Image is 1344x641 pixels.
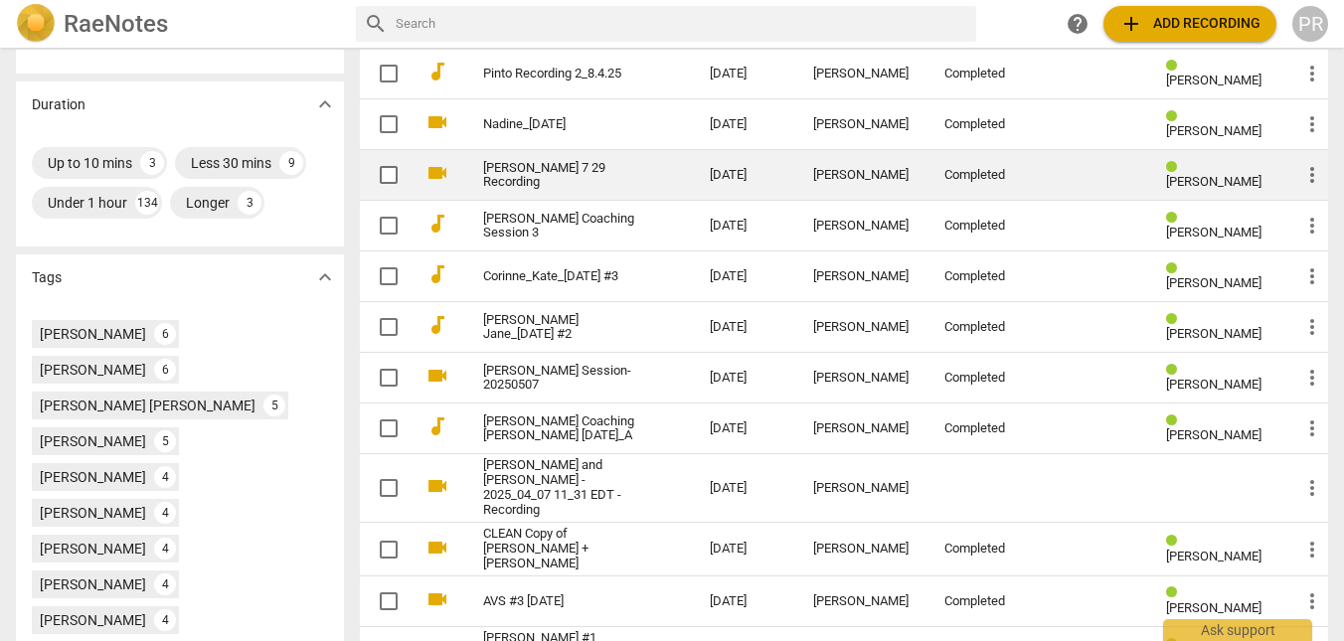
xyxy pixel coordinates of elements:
span: audiotrack [425,60,449,83]
div: PR [1292,6,1328,42]
span: more_vert [1300,214,1324,238]
span: more_vert [1300,416,1324,440]
div: 4 [154,502,176,524]
span: more_vert [1300,163,1324,187]
span: Review status: completed [1166,160,1185,175]
span: more_vert [1300,112,1324,136]
td: [DATE] [694,576,797,627]
a: Corinne_Kate_[DATE] #3 [483,269,638,284]
span: videocam [425,536,449,560]
div: 5 [154,430,176,452]
div: 3 [140,151,164,175]
td: [DATE] [694,49,797,99]
a: Help [1060,6,1095,42]
img: Logo [16,4,56,44]
div: Completed [944,269,1031,284]
div: Under 1 hour [48,193,127,213]
div: [PERSON_NAME] [813,371,913,386]
span: [PERSON_NAME] [1166,275,1261,290]
span: [PERSON_NAME] [1166,174,1261,189]
div: Completed [944,542,1031,557]
div: 4 [154,609,176,631]
div: [PERSON_NAME] [813,269,913,284]
td: [DATE] [694,353,797,403]
div: 9 [279,151,303,175]
a: Nadine_[DATE] [483,117,638,132]
span: audiotrack [425,262,449,286]
div: 6 [154,323,176,345]
div: Completed [944,67,1031,81]
div: 4 [154,538,176,560]
div: Ask support [1163,619,1312,641]
span: Add recording [1119,12,1260,36]
button: Show more [310,262,340,292]
a: LogoRaeNotes [16,4,340,44]
span: add [1119,12,1143,36]
div: Completed [944,320,1031,335]
div: [PERSON_NAME] [40,503,146,523]
td: [DATE] [694,523,797,576]
span: Review status: completed [1166,363,1185,378]
div: [PERSON_NAME] [813,219,913,234]
div: [PERSON_NAME] [40,610,146,630]
div: Completed [944,421,1031,436]
span: videocam [425,474,449,498]
p: Tags [32,267,62,288]
span: [PERSON_NAME] [1166,123,1261,138]
div: Completed [944,219,1031,234]
div: Longer [186,193,230,213]
div: 5 [263,395,285,416]
div: [PERSON_NAME] [813,67,913,81]
span: Review status: completed [1166,413,1185,428]
span: expand_more [313,265,337,289]
a: AVS #3 [DATE] [483,594,638,609]
span: audiotrack [425,212,449,236]
div: Completed [944,117,1031,132]
span: more_vert [1300,589,1324,613]
td: [DATE] [694,454,797,523]
div: [PERSON_NAME] [813,117,913,132]
div: Completed [944,594,1031,609]
div: [PERSON_NAME] [813,168,913,183]
span: [PERSON_NAME] [1166,549,1261,563]
span: Review status: completed [1166,261,1185,276]
div: [PERSON_NAME] [813,481,913,496]
span: [PERSON_NAME] [1166,427,1261,442]
div: [PERSON_NAME] [813,421,913,436]
div: [PERSON_NAME] [PERSON_NAME] [40,396,255,415]
div: [PERSON_NAME] [813,320,913,335]
button: Upload [1103,6,1276,42]
input: Search [396,8,968,40]
span: videocam [425,587,449,611]
div: 4 [154,466,176,488]
span: search [364,12,388,36]
span: [PERSON_NAME] [1166,326,1261,341]
a: [PERSON_NAME] Session-20250507 [483,364,638,394]
td: [DATE] [694,302,797,353]
span: videocam [425,364,449,388]
a: [PERSON_NAME] 7 29 Recording [483,161,638,191]
span: [PERSON_NAME] [1166,377,1261,392]
span: Review status: completed [1166,534,1185,549]
span: Review status: completed [1166,109,1185,124]
span: [PERSON_NAME] [1166,73,1261,87]
span: [PERSON_NAME] [1166,225,1261,240]
td: [DATE] [694,201,797,251]
span: Review status: completed [1166,312,1185,327]
div: 6 [154,359,176,381]
a: [PERSON_NAME] Jane_[DATE] #2 [483,313,638,343]
div: [PERSON_NAME] [40,539,146,559]
a: [PERSON_NAME] Coaching [PERSON_NAME] [DATE]_A [483,414,638,444]
a: Pinto Recording 2_8.4.25 [483,67,638,81]
div: [PERSON_NAME] [40,431,146,451]
span: more_vert [1300,264,1324,288]
td: [DATE] [694,251,797,302]
span: videocam [425,161,449,185]
a: [PERSON_NAME] Coaching Session 3 [483,212,638,241]
div: [PERSON_NAME] [40,360,146,380]
div: Completed [944,371,1031,386]
span: Review status: completed [1166,59,1185,74]
a: CLEAN Copy of [PERSON_NAME] + [PERSON_NAME] [483,527,638,571]
span: expand_more [313,92,337,116]
span: more_vert [1300,476,1324,500]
